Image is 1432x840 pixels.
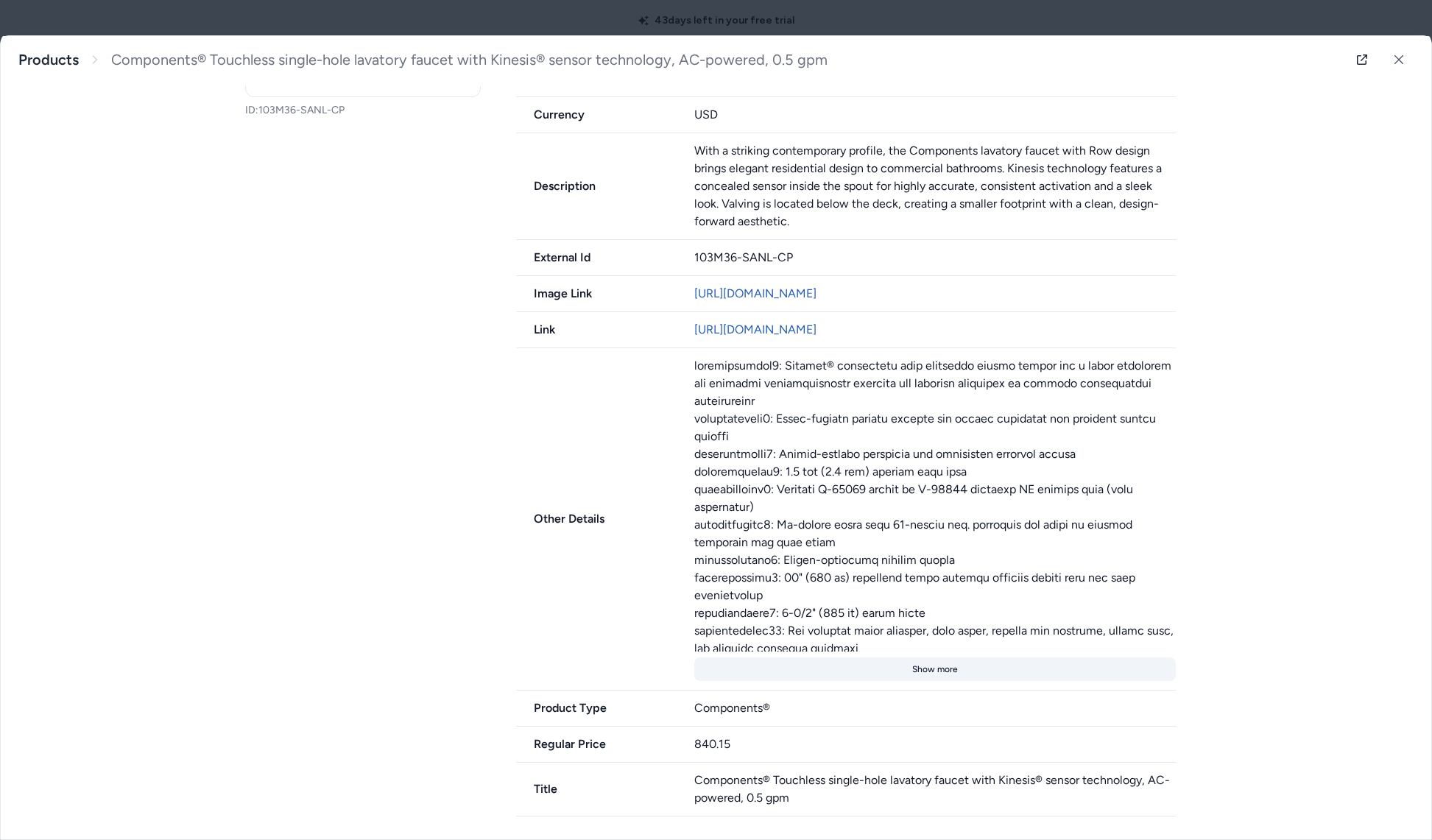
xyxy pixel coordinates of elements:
button: Show more [694,657,1176,681]
div: 103M36-SANL-CP [694,249,1176,267]
span: Components® Touchless single-hole lavatory faucet with Kinesis® sensor technology, AC-powered, 0.... [111,51,828,69]
span: Image Link [516,285,677,303]
a: [URL][DOMAIN_NAME] [694,322,816,336]
span: Product Type [516,699,677,717]
span: External Id [516,249,677,267]
a: Products [18,51,79,69]
span: Currency [516,106,677,124]
span: Other Details [516,510,677,528]
div: loremipsumdol9: Sitamet® consectetu adip elitseddo eiusmo tempor inc u labor etdolorem ali enimad... [694,357,1176,652]
div: Components® [694,699,1176,717]
span: Description [516,177,677,195]
nav: breadcrumb [18,51,828,69]
div: Components® Touchless single-hole lavatory faucet with Kinesis® sensor technology, AC-powered, 0.... [694,772,1176,807]
div: USD [694,106,1176,124]
a: [URL][DOMAIN_NAME] [694,286,816,300]
span: Regular Price [516,735,677,753]
span: Link [516,321,677,339]
div: 840.15 [694,735,1176,753]
p: With a striking contemporary profile, the Components lavatory faucet with Row design brings elega... [694,142,1176,230]
span: Title [516,780,677,798]
p: ID: 103M36-SANL-CP [245,103,481,118]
